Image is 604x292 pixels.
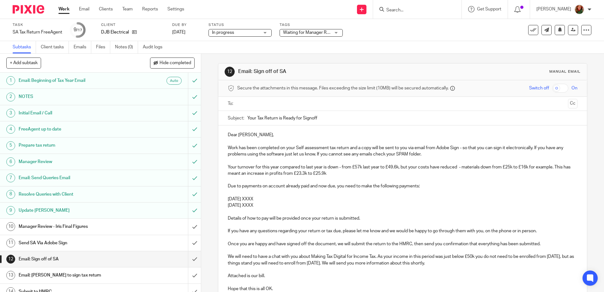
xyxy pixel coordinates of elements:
p: [DATE] XXXX [228,196,577,202]
a: Client tasks [41,41,69,53]
label: Subject: [228,115,244,121]
button: Hide completed [150,58,195,68]
p: Once you are happy and have signed off the document, we will submit the return to the HMRC, then ... [228,241,577,247]
div: 5 [6,141,15,150]
p: Due to payments on account already paid and now due, you need to make the following payments: [228,183,577,189]
span: Get Support [477,7,501,11]
div: 11 [6,239,15,247]
h1: Resolve Queries with Client [19,190,127,199]
p: Work has been completed on your Self assessment tax return and a copy will be sent to you via ema... [228,145,577,158]
div: 12 [225,67,235,77]
h1: Prepare tax return [19,141,127,150]
span: Secure the attachments in this message. Files exceeding the size limit (10MB) will be secured aut... [237,85,449,91]
h1: FreeAgent up to date [19,125,127,134]
a: Files [96,41,110,53]
p: DJB Electrical [101,29,129,35]
div: 1 [6,76,15,85]
small: /17 [76,28,82,32]
a: Notes (0) [115,41,138,53]
label: Status [208,22,272,27]
h1: Manager Review - Iris Final Figures [19,222,127,231]
div: 12 [6,255,15,264]
h1: Email: Sign off of SA [238,68,416,75]
div: SA Tax Return FreeAgent [13,29,62,35]
a: Work [58,6,69,12]
label: To: [228,100,235,107]
div: 9 [74,26,82,33]
span: Hide completed [160,61,191,66]
span: On [571,85,577,91]
div: Manual email [549,69,581,74]
a: Emails [74,41,91,53]
div: 9 [6,206,15,215]
div: 2 [6,93,15,101]
h1: Send SA Via Adobe Sign [19,238,127,248]
label: Client [101,22,164,27]
img: sallycropped.JPG [574,4,584,15]
span: [DATE] [172,30,185,34]
p: [PERSON_NAME] [536,6,571,12]
div: 10 [6,222,15,231]
p: Attached is our bill. [228,273,577,279]
h1: NOTES [19,92,127,101]
a: Audit logs [143,41,167,53]
input: Search [386,8,443,13]
div: 13 [6,271,15,280]
h1: Email: [PERSON_NAME] to sign tax return [19,271,127,280]
a: Clients [99,6,113,12]
div: 6 [6,157,15,166]
a: Subtasks [13,41,36,53]
label: Task [13,22,62,27]
label: Tags [280,22,343,27]
h1: Manager Review [19,157,127,167]
h1: Email: Send Queries Email [19,173,127,183]
button: + Add subtask [6,58,41,68]
a: Settings [167,6,184,12]
div: 7 [6,173,15,182]
p: Your turnover for this year compared to last year is down - from £57k last year to £49.6k, but yo... [228,164,577,177]
div: 4 [6,125,15,134]
span: Waiting for Manager Review [283,30,338,35]
p: Hope that this is all OK. [228,286,577,292]
p: Dear [PERSON_NAME], [228,132,577,138]
a: Team [122,6,133,12]
p: If you have any questions regarding your return or tax due, please let me know and we would be ha... [228,228,577,234]
div: 3 [6,109,15,118]
p: [DATE] XXXX [228,202,577,209]
img: Pixie [13,5,44,14]
a: Reports [142,6,158,12]
h1: Email: Beginning of Tax Year Email [19,76,127,85]
p: Details of how to pay will be provided once your return is submitted. [228,215,577,222]
h1: Update [PERSON_NAME] [19,206,127,215]
a: Email [79,6,89,12]
p: We will need to have a chat with you about Making Tax Digital for Income Tax. As your income in t... [228,253,577,266]
h1: Email: Sign off of SA [19,254,127,264]
span: Switch off [529,85,549,91]
div: 8 [6,190,15,199]
span: In progress [212,30,234,35]
h1: Initial Email / Call [19,108,127,118]
div: Auto [166,77,182,85]
button: Cc [568,99,577,108]
label: Due by [172,22,201,27]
